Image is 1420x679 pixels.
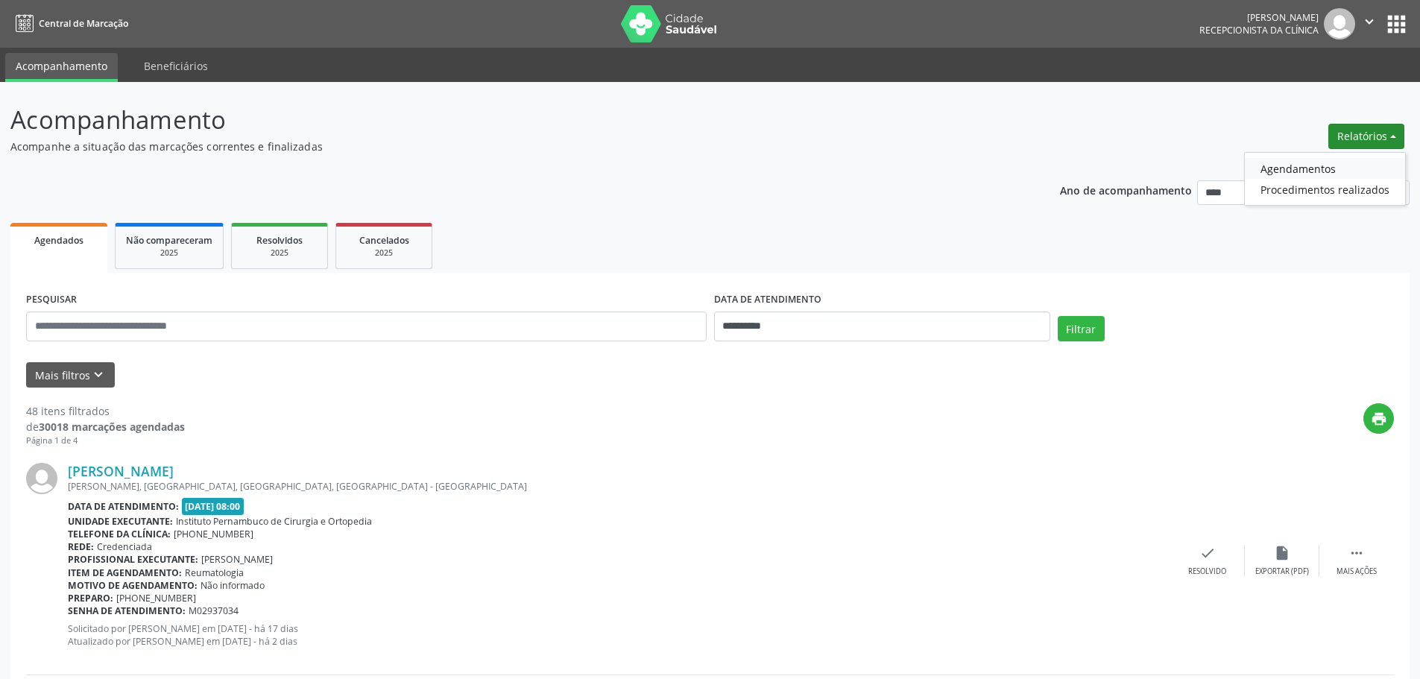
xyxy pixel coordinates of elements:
[1199,24,1319,37] span: Recepcionista da clínica
[1245,158,1405,179] a: Agendamentos
[97,540,152,553] span: Credenciada
[185,566,244,579] span: Reumatologia
[1245,179,1405,200] a: Procedimentos realizados
[1199,11,1319,24] div: [PERSON_NAME]
[10,11,128,36] a: Central de Marcação
[1188,566,1226,577] div: Resolvido
[68,566,182,579] b: Item de agendamento:
[39,17,128,30] span: Central de Marcação
[1060,180,1192,199] p: Ano de acompanhamento
[201,579,265,592] span: Não informado
[126,247,212,259] div: 2025
[26,362,115,388] button: Mais filtroskeyboard_arrow_down
[10,139,990,154] p: Acompanhe a situação das marcações correntes e finalizadas
[126,234,212,247] span: Não compareceram
[10,101,990,139] p: Acompanhamento
[68,592,113,604] b: Preparo:
[1361,13,1378,30] i: 
[68,553,198,566] b: Profissional executante:
[1337,566,1377,577] div: Mais ações
[201,553,273,566] span: [PERSON_NAME]
[133,53,218,79] a: Beneficiários
[1355,8,1383,40] button: 
[68,500,179,513] b: Data de atendimento:
[1371,411,1387,427] i: print
[1328,124,1404,149] button: Relatórios
[90,367,107,383] i: keyboard_arrow_down
[116,592,196,604] span: [PHONE_NUMBER]
[182,498,244,515] span: [DATE] 08:00
[714,288,821,312] label: DATA DE ATENDIMENTO
[68,579,198,592] b: Motivo de agendamento:
[39,420,185,434] strong: 30018 marcações agendadas
[347,247,421,259] div: 2025
[1199,545,1216,561] i: check
[1363,403,1394,434] button: print
[68,515,173,528] b: Unidade executante:
[1348,545,1365,561] i: 
[26,419,185,435] div: de
[189,604,239,617] span: M02937034
[26,463,57,494] img: img
[26,288,77,312] label: PESQUISAR
[5,53,118,82] a: Acompanhamento
[26,435,185,447] div: Página 1 de 4
[174,528,253,540] span: [PHONE_NUMBER]
[1324,8,1355,40] img: img
[68,463,174,479] a: [PERSON_NAME]
[1255,566,1309,577] div: Exportar (PDF)
[26,403,185,419] div: 48 itens filtrados
[1274,545,1290,561] i: insert_drive_file
[68,528,171,540] b: Telefone da clínica:
[68,622,1170,648] p: Solicitado por [PERSON_NAME] em [DATE] - há 17 dias Atualizado por [PERSON_NAME] em [DATE] - há 2...
[1058,316,1105,341] button: Filtrar
[68,604,186,617] b: Senha de atendimento:
[176,515,372,528] span: Instituto Pernambuco de Cirurgia e Ortopedia
[256,234,303,247] span: Resolvidos
[242,247,317,259] div: 2025
[1383,11,1410,37] button: apps
[1244,152,1406,206] ul: Relatórios
[68,540,94,553] b: Rede:
[34,234,83,247] span: Agendados
[68,480,1170,493] div: [PERSON_NAME], [GEOGRAPHIC_DATA], [GEOGRAPHIC_DATA], [GEOGRAPHIC_DATA] - [GEOGRAPHIC_DATA]
[359,234,409,247] span: Cancelados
